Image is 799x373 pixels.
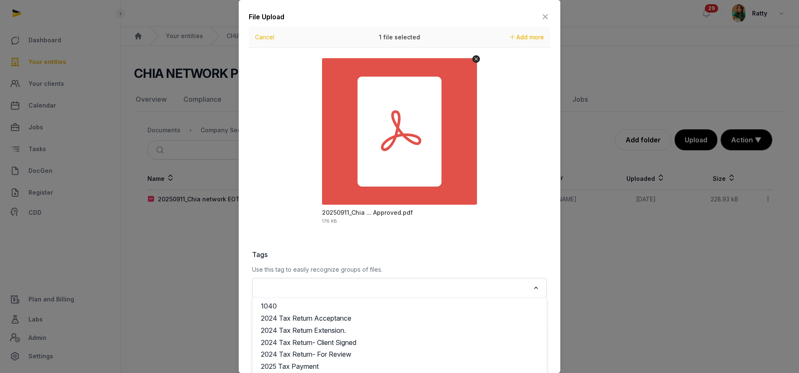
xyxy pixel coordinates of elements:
[507,31,547,43] button: Add more files
[516,33,544,41] span: Add more
[253,31,277,43] button: Cancel
[252,250,547,260] label: Tags
[256,280,543,296] div: Search for option
[472,55,480,63] button: Remove file
[322,208,413,217] div: 20250911_Chia network EOT for AGM AR 2025 Approved.pdf
[252,311,547,322] label: Description
[322,219,337,224] div: 176 KB
[249,12,284,22] div: File Upload
[337,27,462,48] div: 1 file selected
[252,265,547,275] p: Use this tag to easily recognize groups of files.
[249,27,550,236] div: Uppy Dashboard
[257,282,530,294] input: Search for option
